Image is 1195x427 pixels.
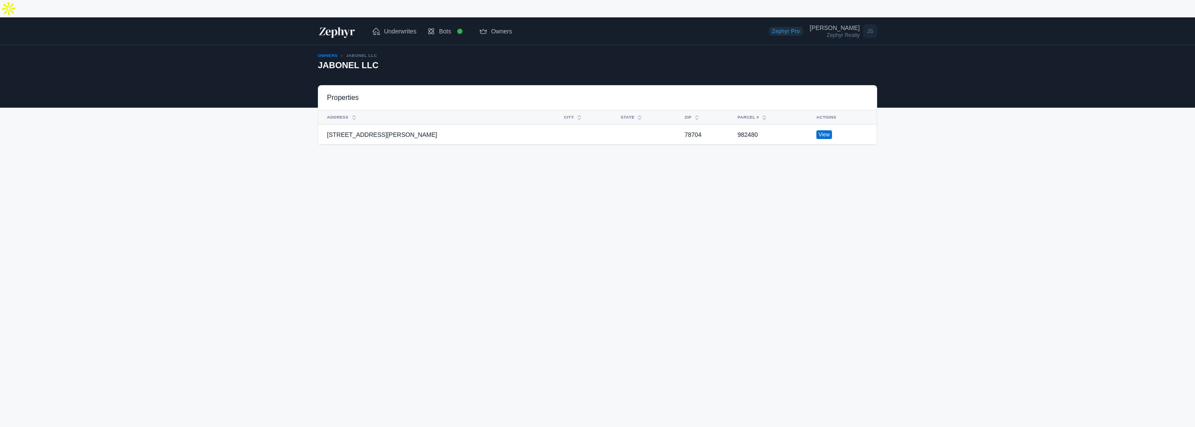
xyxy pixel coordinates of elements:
button: Parcel # [733,110,801,124]
a: Bots [422,19,474,43]
a: View [816,130,832,139]
li: JABONEL LLC [337,52,377,59]
td: 78704 [680,125,733,145]
img: Zephyr Logo [318,24,356,38]
ol: breadcrumbs [318,52,379,59]
button: Address [322,110,548,124]
div: [PERSON_NAME] [810,25,860,31]
a: Owners [474,23,517,40]
span: Bots [439,27,451,36]
span: Zephyr Pro [769,27,803,36]
span: Owners [491,27,512,36]
a: Owners [318,53,337,58]
a: Open user menu [810,23,877,40]
td: 982480 [733,125,812,145]
td: [STREET_ADDRESS][PERSON_NAME] [318,125,559,145]
h2: JABONEL LLC [318,59,379,71]
button: ZIP [680,110,722,124]
h3: Properties [327,93,359,103]
button: State [615,110,669,124]
div: Zephyr Realty [810,33,860,38]
span: Underwrites [384,27,416,36]
a: Underwrites [366,23,422,40]
th: Actions [811,110,877,125]
button: City [559,110,605,124]
span: JS [863,24,877,38]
